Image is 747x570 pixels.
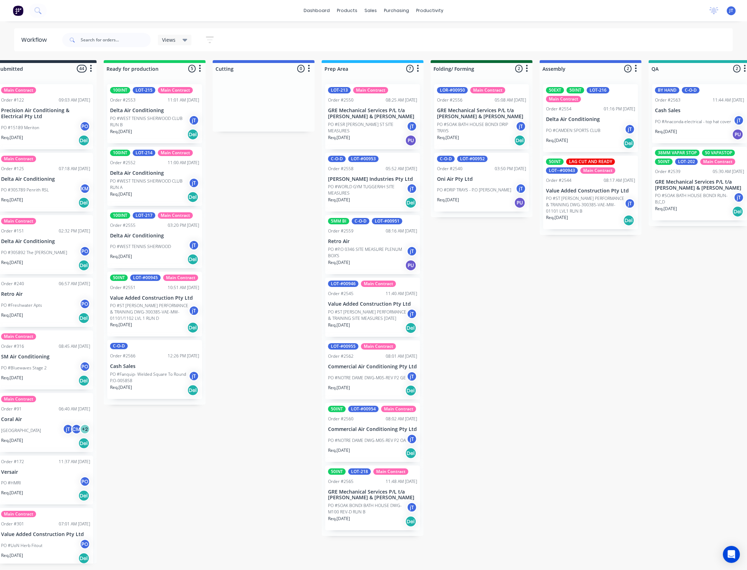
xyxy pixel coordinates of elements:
p: PO #305789 Penrith RSL [1,187,49,193]
div: CM [71,424,82,434]
div: Order #2560 [328,416,354,422]
div: 50INT [328,468,346,475]
p: Req. [DATE] [1,552,23,559]
div: Main Contract [1,396,36,402]
p: [PERSON_NAME] Industries Pty Ltd [328,176,417,182]
p: PO #DRIP TRAYS - P.O [PERSON_NAME] [437,187,511,193]
div: 06:57 AM [DATE] [59,281,90,287]
div: 05:08 AM [DATE] [495,97,526,103]
div: 11:40 AM [DATE] [386,290,417,297]
div: Order #2555 [110,222,136,229]
p: PO #NOTRE DAME DWG-M05-REV P2 OA [328,437,406,444]
div: Main Contract [158,212,193,219]
div: 50INT [567,87,584,93]
div: jT [189,115,199,126]
div: Main Contract [163,275,198,281]
div: 100INTLOT-217Main ContractOrder #255503:20 PM [DATE]Delta Air ConditioningPO #WEST TENNIS SHERWOO... [107,209,202,269]
div: jT [407,309,417,319]
div: jT [63,424,73,434]
div: Del [623,215,634,226]
div: Main Contract [580,167,615,174]
div: Del [187,322,199,333]
div: LOT-#00955Main ContractOrder #256208:01 AM [DATE]Commercial Air Conditioning Pty LtdPO #NOTRE DAM... [325,340,420,399]
p: PO #WEST TENNIS SHERWOOD [110,243,171,250]
div: 50 VAPASTOP [702,150,735,156]
div: PU [405,135,416,146]
div: PO [80,246,90,257]
p: Req. [DATE] [110,253,132,260]
div: Order #2566 [110,353,136,359]
div: 08:25 AM [DATE] [386,97,417,103]
p: PO #ST [PERSON_NAME] PERFORMANCE & TRAINING DWG-300385-VAE-MW-01101/1102 LVL 1 RUN D [110,303,189,322]
div: LOT-#00945 [130,275,161,281]
div: jT [407,246,417,257]
div: Main Contract [1,87,36,93]
div: 100INT [110,87,130,93]
div: Workflow [21,36,50,44]
p: PO #SOAK BATH HOUSE BONDI DRIP TRAYS [437,121,516,134]
div: 100INTLOT-214Main ContractOrder #255211:00 AM [DATE]Delta Air ConditioningPO #WEST TENNIS SHERWOO... [107,147,202,206]
div: jT [407,502,417,513]
div: sales [361,5,380,16]
p: Delta Air Conditioning [1,238,90,244]
div: Order #122 [1,97,24,103]
div: 50INTLOT-218Main ContractOrder #256511:48 AM [DATE]GRE Mechanical Services P/L t/a [PERSON_NAME] ... [325,466,420,531]
a: dashboard [300,5,333,16]
div: PO [80,361,90,372]
p: PO #ESR [PERSON_NAME] ST SITE MEASURES [328,121,407,134]
div: Del [405,385,416,396]
p: Precision Air Conditioning & Electrical Pty Ltd [1,108,90,120]
div: LOT-#00952 [457,156,488,162]
p: PO #P.O 0346 SITE MEASURE PLENUM BOX'S [328,246,407,259]
div: LOR-#00950Main ContractOrder #255605:08 AM [DATE]GRE Mechanical Services P/L t/a [PERSON_NAME] & ... [434,84,529,149]
div: 08:45 AM [DATE] [59,343,90,350]
div: PU [514,197,525,208]
div: Order #2553 [110,97,136,103]
img: Factory [13,5,23,16]
div: jT [189,371,199,381]
div: 10:51 AM [DATE] [168,284,199,291]
div: Main Contract [381,406,416,412]
p: PO #305892 The [PERSON_NAME] [1,249,67,256]
p: PO #UoN Herb Fitout [1,542,42,549]
div: LOR-#00950 [437,87,468,93]
div: + 2 [80,424,90,434]
p: Commercial Air Conditioning Pty Ltd [328,426,417,432]
div: LAG CUT AND READY [566,159,615,165]
p: Req. [DATE] [328,197,350,203]
div: Del [187,254,199,265]
div: Order #2551 [110,284,136,291]
p: Req. [DATE] [328,322,350,328]
p: Value Added Construction Pty Ltd [546,188,635,194]
div: Del [78,260,90,271]
div: C-O-DLOT-#00953Order #255805:52 AM [DATE][PERSON_NAME] Industries Pty LtdPO #WORLD GYM TUGGERAH S... [325,153,420,212]
div: LOT-213 [328,87,351,93]
div: 11:00 AM [DATE] [168,160,199,166]
p: SM Air Conditioning [1,354,90,360]
p: Delta Air Conditioning [110,170,199,176]
p: PO #HMRI [1,480,21,486]
div: jT [189,178,199,188]
div: Order #172 [1,459,24,465]
div: 09:03 AM [DATE] [59,97,90,103]
div: LOT-213Main ContractOrder #255008:25 AM [DATE]GRE Mechanical Services P/L t/a [PERSON_NAME] & [PE... [325,84,420,149]
p: GRE Mechanical Services P/L t/a [PERSON_NAME] & [PERSON_NAME] [328,489,417,501]
div: jT [189,305,199,316]
div: Order #240 [1,281,24,287]
div: Del [514,135,525,146]
p: Req. [DATE] [328,516,350,522]
div: 01:16 PM [DATE] [604,106,635,112]
div: 100INT [110,212,130,219]
div: 5MM BI [328,218,349,224]
div: BY HAND [655,87,679,93]
div: Order #2539 [655,168,680,175]
p: [GEOGRAPHIC_DATA] [1,427,41,434]
div: 50INT [546,159,564,165]
div: Order #151 [1,228,24,234]
div: jT [625,198,635,209]
div: Del [187,191,199,203]
p: Req. [DATE] [110,191,132,197]
div: C-O-D [352,218,369,224]
div: jT [407,371,417,382]
div: Order #2552 [110,160,136,166]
